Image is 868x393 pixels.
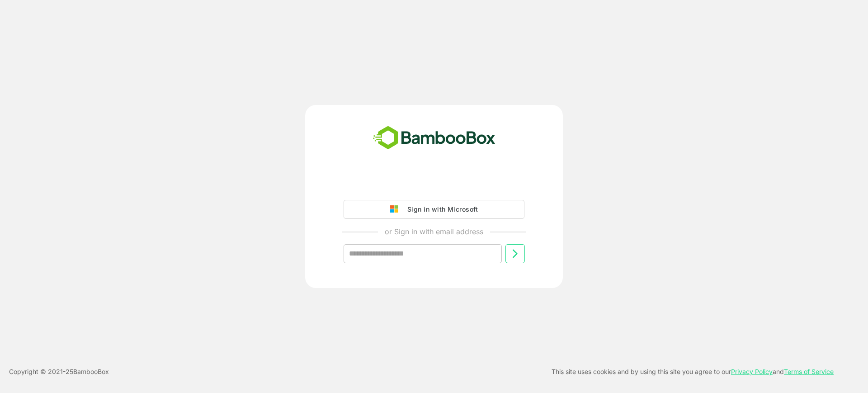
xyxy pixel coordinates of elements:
a: Terms of Service [784,368,834,375]
p: or Sign in with email address [385,226,483,237]
div: Sign in with Microsoft [403,204,478,215]
button: Sign in with Microsoft [344,200,524,219]
img: bamboobox [368,123,500,153]
p: Copyright © 2021- 25 BambooBox [9,366,109,377]
img: google [390,205,403,213]
p: This site uses cookies and by using this site you agree to our and [552,366,834,377]
a: Privacy Policy [731,368,773,375]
